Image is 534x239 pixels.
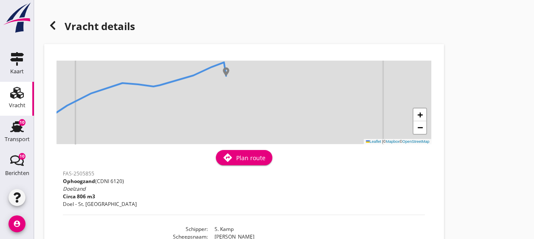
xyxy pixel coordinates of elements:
[63,225,208,233] dt: Schipper
[364,139,432,145] div: © ©
[5,136,30,142] div: Transport
[63,178,137,185] p: (CDNI 6120)
[417,122,423,133] span: −
[2,2,32,33] img: logo-small.a267ee39.svg
[63,193,137,200] p: Circa 806 m3
[223,153,266,163] div: Plan route
[19,119,25,126] div: 10
[63,178,95,185] span: Ophoogzand
[402,139,429,144] a: OpenStreetMap
[10,69,24,74] div: Kaart
[8,215,25,232] i: account_circle
[417,109,423,120] span: +
[9,103,25,108] div: Vracht
[44,17,135,37] h1: Vracht details
[63,185,85,192] span: Doelzand
[386,139,399,144] a: Mapbox
[5,170,29,176] div: Berichten
[63,170,94,177] span: FAS-2505855
[63,200,137,208] p: Doel - St. [GEOGRAPHIC_DATA]
[366,139,381,144] a: Leaflet
[19,153,25,160] div: 10
[208,225,425,233] dd: S. Kamp
[222,67,230,76] img: Marker
[413,121,426,134] a: Zoom out
[413,108,426,121] a: Zoom in
[216,150,272,165] button: Plan route
[223,153,233,163] i: directions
